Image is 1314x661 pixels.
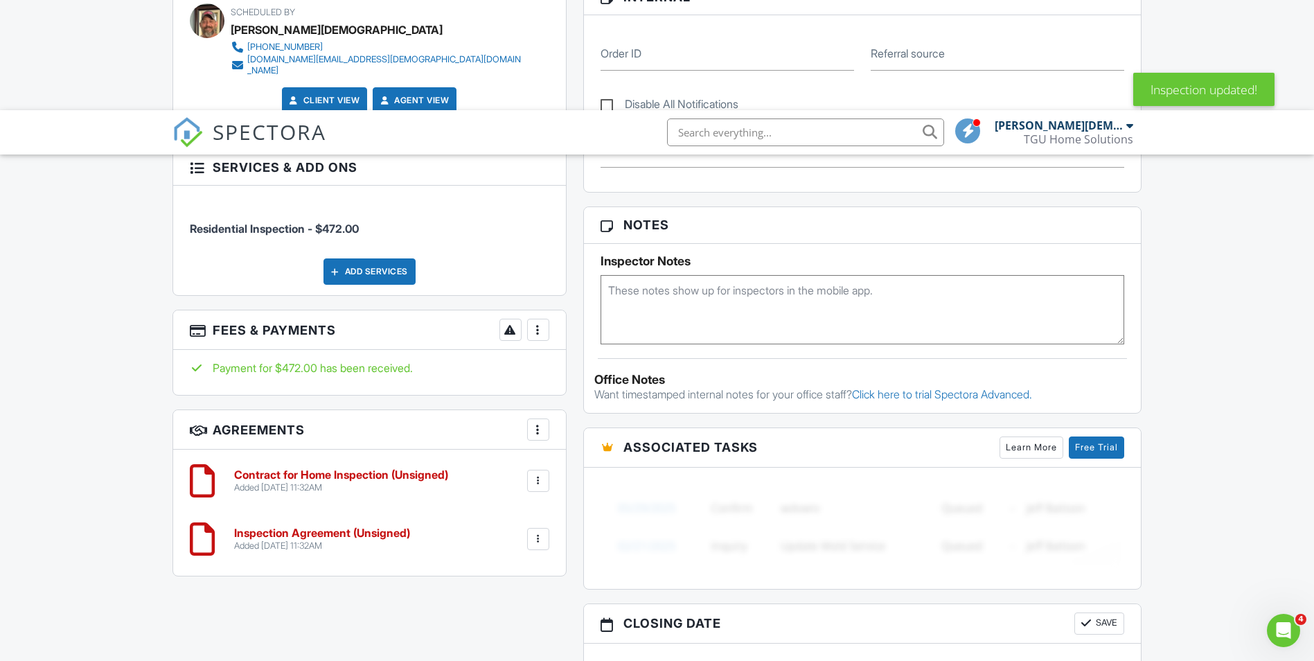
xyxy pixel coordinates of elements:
div: Add Services [323,258,416,285]
h6: Inspection Agreement (Unsigned) [234,527,410,540]
h5: Inspector Notes [601,254,1125,268]
h3: Services & Add ons [173,150,566,186]
p: Want timestamped internal notes for your office staff? [594,387,1131,402]
a: Learn More [1000,437,1063,459]
div: Added [DATE] 11:32AM [234,540,410,552]
div: Added [DATE] 11:32AM [234,482,448,493]
input: Search everything... [667,118,944,146]
a: Click here to trial Spectora Advanced. [852,387,1032,401]
div: Inspection updated! [1133,73,1275,106]
span: Scheduled By [231,7,295,17]
span: SPECTORA [213,117,326,146]
a: Inspection Agreement (Unsigned) Added [DATE] 11:32AM [234,527,410,552]
a: Contract for Home Inspection (Unsigned) Added [DATE] 11:32AM [234,469,448,493]
img: blurred-tasks-251b60f19c3f713f9215ee2a18cbf2105fc2d72fcd585247cf5e9ec0c957c1dd.png [601,478,1125,575]
div: [PERSON_NAME][DEMOGRAPHIC_DATA] [231,19,443,40]
button: Save [1074,612,1124,635]
span: Residential Inspection - $472.00 [190,222,359,236]
a: SPECTORA [172,129,326,158]
h3: Notes [584,207,1142,243]
label: Order ID [601,46,641,61]
label: Disable All Notifications [601,98,738,115]
h6: Contract for Home Inspection (Unsigned) [234,469,448,482]
h3: Fees & Payments [173,310,566,350]
a: [PHONE_NUMBER] [231,40,524,54]
div: [DOMAIN_NAME][EMAIL_ADDRESS][DEMOGRAPHIC_DATA][DOMAIN_NAME] [247,54,524,76]
iframe: Intercom live chat [1267,614,1300,647]
a: [DOMAIN_NAME][EMAIL_ADDRESS][DEMOGRAPHIC_DATA][DOMAIN_NAME] [231,54,524,76]
div: TGU Home Solutions [1024,132,1133,146]
a: Client View [287,94,360,107]
img: The Best Home Inspection Software - Spectora [172,117,203,148]
div: [PERSON_NAME][DEMOGRAPHIC_DATA] [995,118,1123,132]
a: Free Trial [1069,437,1124,459]
h3: Agreements [173,410,566,450]
a: Agent View [378,94,449,107]
span: Closing date [623,614,721,633]
div: [PHONE_NUMBER] [247,42,323,53]
label: Referral source [871,46,945,61]
li: Service: Residential Inspection [190,196,549,247]
span: 4 [1295,614,1306,625]
div: Office Notes [594,373,1131,387]
div: Payment for $472.00 has been received. [190,360,549,376]
span: Associated Tasks [623,438,758,457]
